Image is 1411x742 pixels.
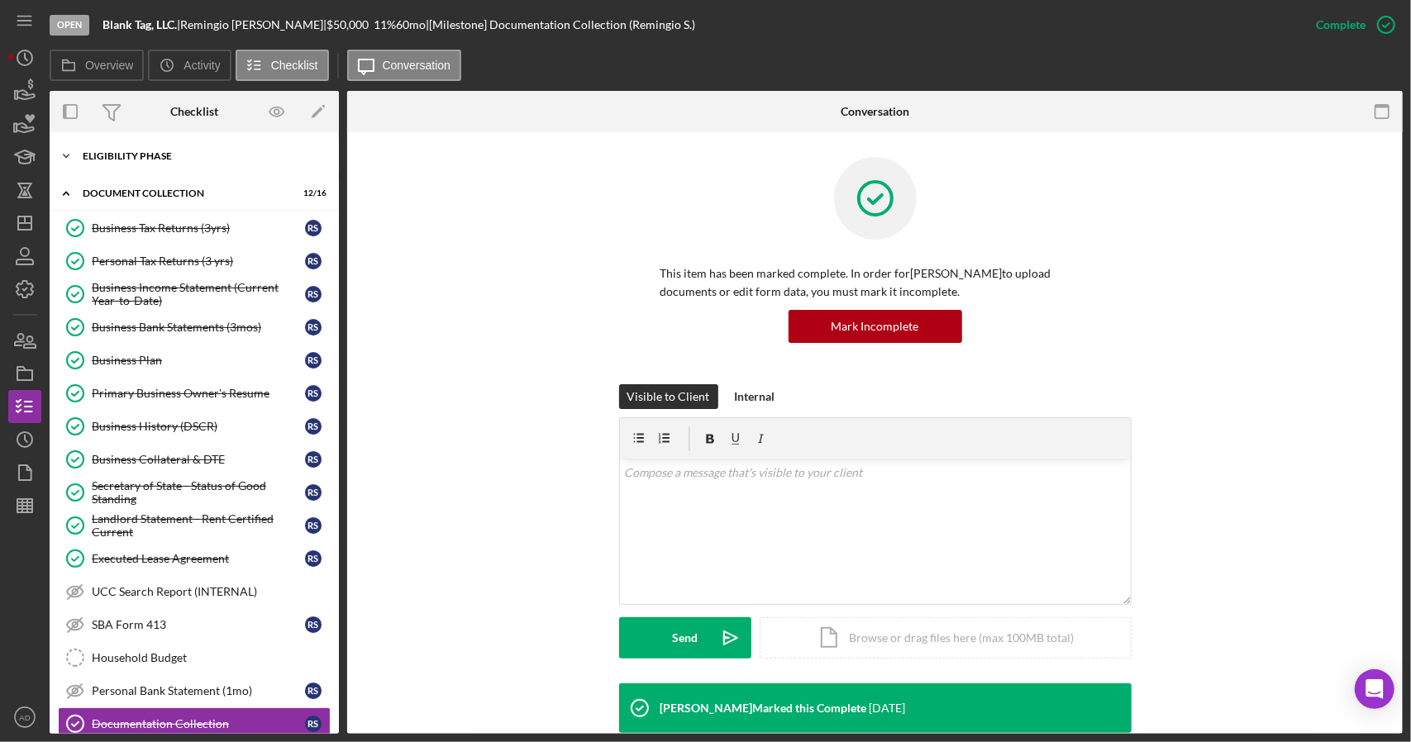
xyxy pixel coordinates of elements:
[727,384,784,409] button: Internal
[92,453,305,466] div: Business Collateral & DTE
[58,410,331,443] a: Business History (DSCR)RS
[383,59,451,72] label: Conversation
[305,517,322,534] div: R S
[374,18,396,31] div: 11 %
[58,443,331,476] a: Business Collateral & DTERS
[619,617,751,659] button: Send
[83,188,285,198] div: Document Collection
[672,617,698,659] div: Send
[1316,8,1366,41] div: Complete
[92,552,305,565] div: Executed Lease Agreement
[870,702,906,715] time: 2025-09-16 22:26
[841,105,909,118] div: Conversation
[305,484,322,501] div: R S
[305,253,322,269] div: R S
[735,384,775,409] div: Internal
[58,476,331,509] a: Secretary of State - Status of Good StandingRS
[85,59,133,72] label: Overview
[92,354,305,367] div: Business Plan
[58,707,331,740] a: Documentation CollectionRS
[305,352,322,369] div: R S
[148,50,231,81] button: Activity
[832,310,919,343] div: Mark Incomplete
[305,716,322,732] div: R S
[305,286,322,302] div: R S
[92,684,305,697] div: Personal Bank Statement (1mo)
[305,451,322,468] div: R S
[426,18,695,31] div: | [Milestone] Documentation Collection (Remingio S.)
[58,608,331,641] a: SBA Form 413RS
[92,221,305,235] div: Business Tax Returns (3yrs)
[1299,8,1403,41] button: Complete
[305,550,322,567] div: R S
[92,281,305,307] div: Business Income Statement (Current Year-to-Date)
[92,254,305,268] div: Personal Tax Returns (3 yrs)
[305,683,322,699] div: R S
[305,220,322,236] div: R S
[58,212,331,245] a: Business Tax Returns (3yrs)RS
[58,542,331,575] a: Executed Lease AgreementRS
[58,575,331,608] a: UCC Search Report (INTERNAL)
[180,18,327,31] div: Remingio [PERSON_NAME] |
[92,420,305,433] div: Business History (DSCR)
[327,18,374,31] div: $50,000
[8,701,41,734] button: AD
[305,616,322,633] div: R S
[660,264,1090,302] p: This item has been marked complete. In order for [PERSON_NAME] to upload documents or edit form d...
[58,278,331,311] a: Business Income Statement (Current Year-to-Date)RS
[102,17,177,31] b: Blank Tag, LLC.
[58,245,331,278] a: Personal Tax Returns (3 yrs)RS
[297,188,327,198] div: 12 / 16
[619,384,718,409] button: Visible to Client
[1355,669,1394,709] div: Open Intercom Messenger
[50,50,144,81] button: Overview
[92,512,305,539] div: Landlord Statement - Rent Certified Current
[789,310,962,343] button: Mark Incomplete
[92,618,305,631] div: SBA Form 413
[83,151,318,161] div: Eligibility Phase
[58,674,331,707] a: Personal Bank Statement (1mo)RS
[305,319,322,335] div: R S
[660,702,867,715] div: [PERSON_NAME] Marked this Complete
[58,311,331,344] a: Business Bank Statements (3mos)RS
[92,387,305,400] div: Primary Business Owner's Resume
[58,344,331,377] a: Business PlanRS
[92,321,305,334] div: Business Bank Statements (3mos)
[236,50,329,81] button: Checklist
[92,479,305,506] div: Secretary of State - Status of Good Standing
[170,105,218,118] div: Checklist
[92,585,330,598] div: UCC Search Report (INTERNAL)
[396,18,426,31] div: 60 mo
[92,651,330,664] div: Household Budget
[58,377,331,410] a: Primary Business Owner's ResumeRS
[102,18,180,31] div: |
[50,15,89,36] div: Open
[19,713,30,722] text: AD
[92,717,305,730] div: Documentation Collection
[58,509,331,542] a: Landlord Statement - Rent Certified CurrentRS
[305,418,322,435] div: R S
[58,641,331,674] a: Household Budget
[271,59,318,72] label: Checklist
[305,385,322,402] div: R S
[184,59,220,72] label: Activity
[347,50,462,81] button: Conversation
[627,384,710,409] div: Visible to Client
